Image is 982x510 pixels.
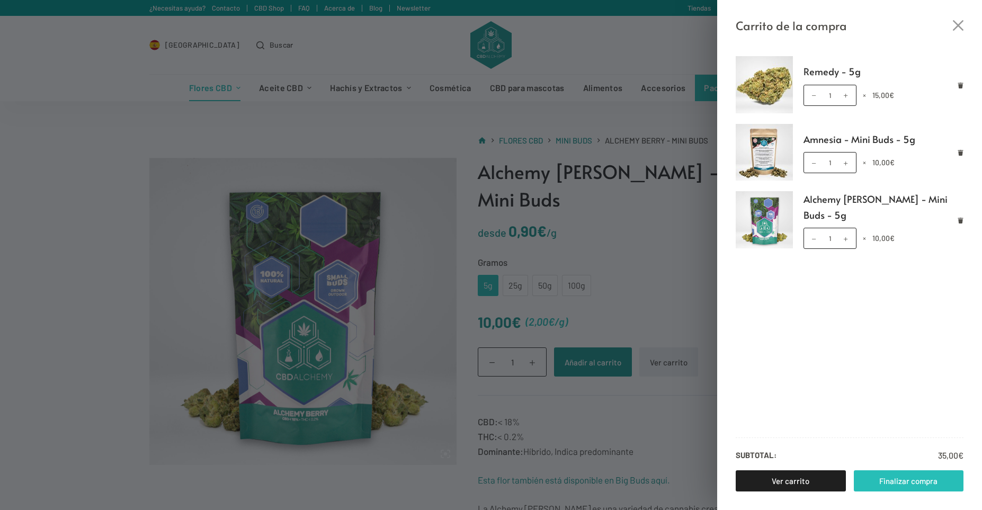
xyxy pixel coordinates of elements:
span: € [889,91,894,100]
bdi: 10,00 [872,234,895,243]
span: × [863,158,866,167]
a: Eliminar Amnesia - Mini Buds - 5g del carrito [958,149,963,155]
a: Finalizar compra [854,470,964,491]
button: Cerrar el cajón del carrito [953,20,963,31]
span: Carrito de la compra [736,16,847,35]
a: Eliminar Alchemy Berry - Mini Buds - 5g del carrito [958,217,963,223]
strong: Subtotal: [736,449,776,462]
input: Cantidad de productos [804,228,856,249]
bdi: 15,00 [872,91,894,100]
span: € [958,450,963,460]
bdi: 10,00 [872,158,895,167]
a: Amnesia - Mini Buds - 5g [804,131,964,147]
input: Cantidad de productos [804,152,856,173]
input: Cantidad de productos [804,85,856,106]
a: Alchemy [PERSON_NAME] - Mini Buds - 5g [804,191,964,222]
span: × [863,91,866,100]
span: € [890,158,895,167]
a: Eliminar Remedy - 5g del carrito [958,82,963,88]
a: Ver carrito [736,470,846,491]
span: € [890,234,895,243]
span: × [863,234,866,243]
bdi: 35,00 [938,450,963,460]
a: Remedy - 5g [804,64,964,79]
